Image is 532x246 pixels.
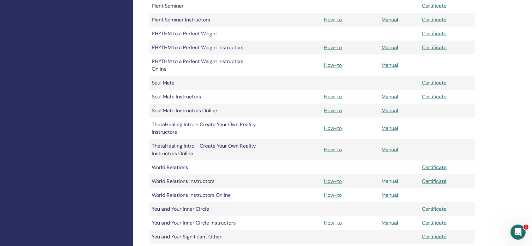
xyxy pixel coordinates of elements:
a: Certificate [422,220,446,226]
a: How-to [324,220,342,226]
a: Certificate [422,44,446,51]
a: How-to [324,93,342,100]
a: Certificate [422,3,446,9]
a: Manual [381,107,398,114]
td: RHYTHM to a Perfect Weight Instructors Online [149,55,263,76]
a: How-to [324,146,342,153]
a: Certificate [422,206,446,212]
td: World Relations Instructors Online [149,188,263,202]
a: How-to [324,62,342,68]
a: Certificate [422,30,446,37]
a: Manual [381,93,398,100]
td: Soul Mate [149,76,263,90]
a: How-to [324,125,342,132]
td: RHYTHM to a Perfect Weight Instructors [149,41,263,55]
a: Manual [381,192,398,198]
td: World Relations Instructors [149,174,263,188]
a: Certificate [422,164,446,171]
a: Manual [381,44,398,51]
td: RHYTHM to a Perfect Weight [149,27,263,41]
a: Manual [381,146,398,153]
iframe: Intercom live chat [511,225,526,240]
td: Soul Mate Instructors [149,90,263,104]
td: You and Your Inner Circle [149,202,263,216]
a: Certificate [422,93,446,100]
a: How-to [324,192,342,198]
a: Certificate [422,79,446,86]
td: ThetaHealing Intro - Create Your Own Reality Instructors [149,118,263,139]
td: ThetaHealing Intro - Create Your Own Reality Instructors Online [149,139,263,161]
td: Plant Seminar Instructors [149,13,263,27]
span: 1 [523,225,529,230]
a: Manual [381,178,398,184]
a: How-to [324,107,342,114]
a: Certificate [422,16,446,23]
a: How-to [324,44,342,51]
a: How-to [324,16,342,23]
a: Manual [381,62,398,68]
a: Certificate [422,178,446,184]
td: World Relations [149,161,263,174]
a: Manual [381,220,398,226]
a: Certificate [422,233,446,240]
a: How-to [324,178,342,184]
td: You and Your Inner Circle Instructors [149,216,263,230]
a: Manual [381,125,398,132]
a: Manual [381,16,398,23]
td: Soul Mate Instructors Online [149,104,263,118]
td: You and Your Significant Other [149,230,263,244]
